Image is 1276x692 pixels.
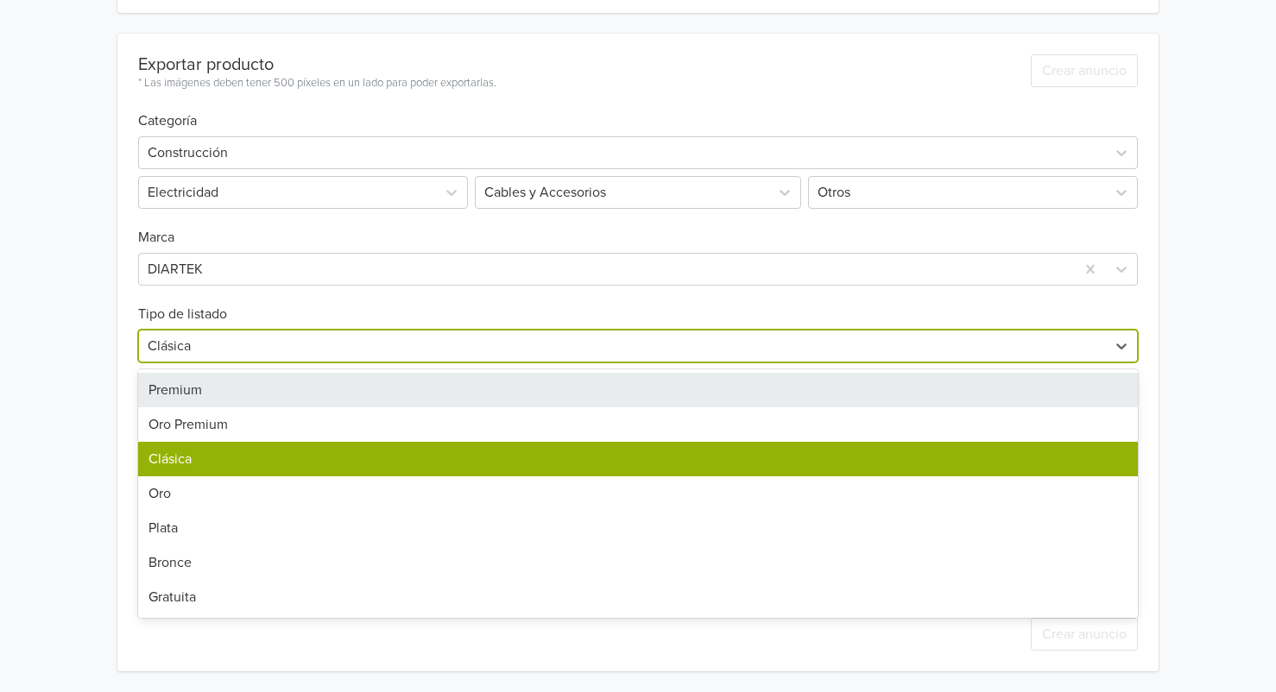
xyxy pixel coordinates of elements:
[138,92,1139,129] h6: Categoría
[138,286,1139,323] h6: Tipo de listado
[138,407,1139,442] div: Oro Premium
[138,511,1139,545] div: Plata
[1031,618,1138,651] button: Crear anuncio
[1031,54,1138,87] button: Crear anuncio
[138,545,1139,580] div: Bronce
[138,580,1139,614] div: Gratuita
[138,209,1139,246] h6: Marca
[138,476,1139,511] div: Oro
[138,373,1139,407] div: Premium
[138,75,496,92] div: * Las imágenes deben tener 500 píxeles en un lado para poder exportarlas.
[138,442,1139,476] div: Clásica
[138,54,496,75] div: Exportar producto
